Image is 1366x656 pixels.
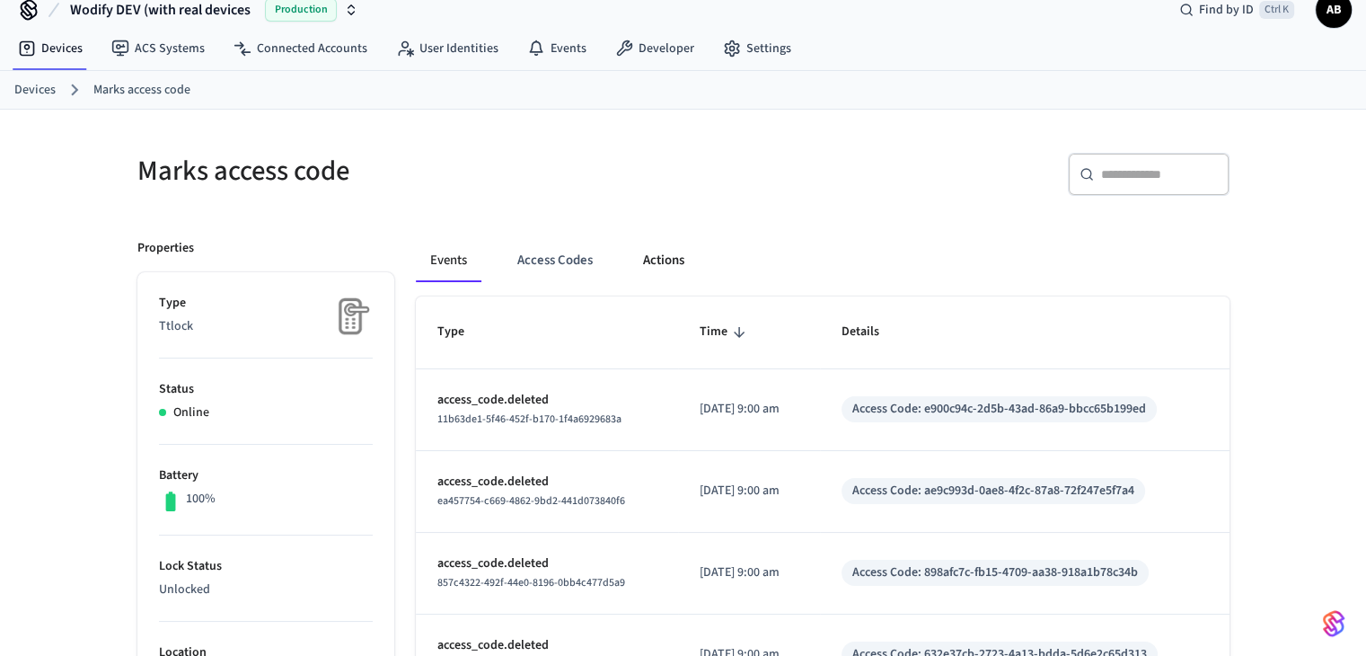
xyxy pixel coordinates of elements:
[700,482,798,501] p: [DATE] 9:00 am
[1199,1,1254,19] span: Find by ID
[159,557,373,576] p: Lock Status
[709,32,806,65] a: Settings
[416,239,481,282] button: Events
[159,317,373,336] p: Ttlock
[437,636,657,655] p: access_code.deleted
[93,81,190,100] a: Marks access code
[328,294,373,339] img: Placeholder Lock Image
[437,493,625,509] span: ea457754-c669-4862-9bd2-441d073840f6
[513,32,601,65] a: Events
[437,318,488,346] span: Type
[700,400,798,419] p: [DATE] 9:00 am
[852,482,1134,501] div: Access Code: ae9c993d-0ae8-4f2c-87a8-72f247e5f7a4
[97,32,219,65] a: ACS Systems
[842,318,903,346] span: Details
[159,380,373,399] p: Status
[186,490,216,509] p: 100%
[700,318,751,346] span: Time
[437,575,625,590] span: 857c4322-492f-44e0-8196-0bb4c477d5a9
[629,239,699,282] button: Actions
[437,412,621,427] span: 11b63de1-5f46-452f-b170-1f4a6929683a
[437,554,657,573] p: access_code.deleted
[159,294,373,313] p: Type
[601,32,709,65] a: Developer
[852,563,1138,582] div: Access Code: 898afc7c-fb15-4709-aa38-918a1b78c34b
[137,153,673,190] h5: Marks access code
[437,473,657,492] p: access_code.deleted
[137,239,194,258] p: Properties
[219,32,382,65] a: Connected Accounts
[1259,1,1294,19] span: Ctrl K
[852,400,1146,419] div: Access Code: e900c94c-2d5b-43ad-86a9-bbcc65b199ed
[1323,609,1344,638] img: SeamLogoGradient.69752ec5.svg
[159,466,373,485] p: Battery
[416,239,1229,282] div: ant example
[173,403,209,422] p: Online
[503,239,607,282] button: Access Codes
[437,391,657,410] p: access_code.deleted
[14,81,56,100] a: Devices
[4,32,97,65] a: Devices
[700,563,798,582] p: [DATE] 9:00 am
[382,32,513,65] a: User Identities
[159,581,373,599] p: Unlocked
